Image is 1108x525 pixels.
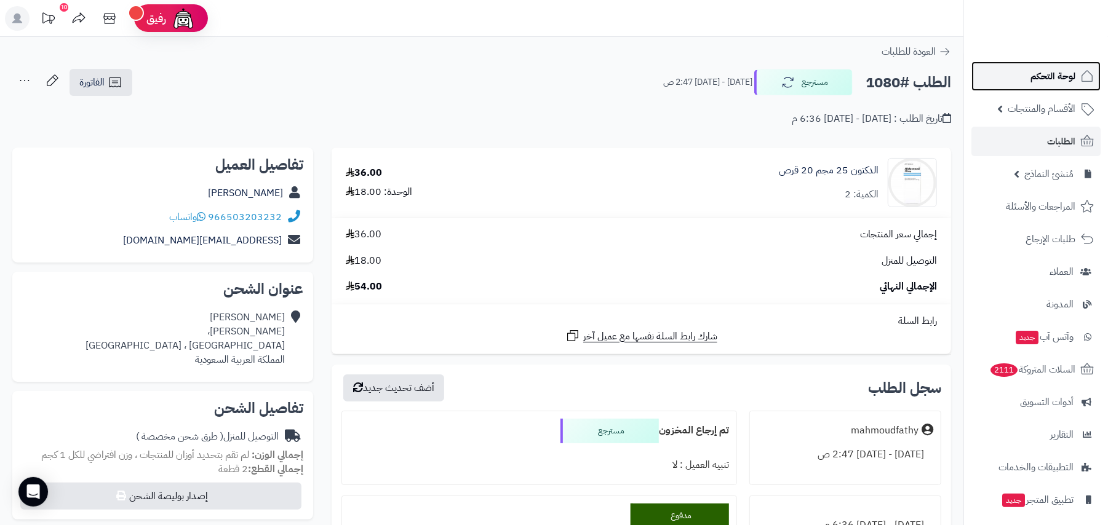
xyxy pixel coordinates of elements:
span: تطبيق المتجر [1001,491,1074,508]
span: الأقسام والمنتجات [1008,100,1075,117]
span: السلات المتروكة [989,361,1075,378]
a: تحديثات المنصة [33,6,63,34]
span: الإجمالي النهائي [880,280,937,294]
span: 36.00 [346,227,381,242]
span: أدوات التسويق [1020,393,1074,411]
span: العملاء [1050,263,1074,280]
span: وآتس آب [1014,328,1074,345]
a: السلات المتروكة2111 [971,355,1101,384]
a: لوحة التحكم [971,61,1101,91]
h3: سجل الطلب [868,381,941,395]
div: [PERSON_NAME] [PERSON_NAME]، [GEOGRAPHIC_DATA] ، [GEOGRAPHIC_DATA] المملكة العربية السعودية [86,310,285,366]
div: الوحدة: 18.00 [346,185,412,199]
a: 966503203232 [208,210,282,224]
a: تطبيق المتجرجديد [971,485,1101,515]
div: [DATE] - [DATE] 2:47 ص [757,443,933,467]
b: تم إرجاع المخزون [659,423,729,438]
a: الدكتون 25 مجم 20 قرص [779,164,879,178]
a: التقارير [971,420,1101,449]
span: المدونة [1046,296,1074,313]
strong: إجمالي القطع: [248,462,303,476]
div: تاريخ الطلب : [DATE] - [DATE] 6:36 م [792,112,951,126]
button: إصدار بوليصة الشحن [20,483,301,510]
a: العملاء [971,257,1101,286]
span: التطبيقات والخدمات [998,459,1074,476]
span: الفاتورة [79,75,105,90]
div: التوصيل للمنزل [136,430,279,444]
span: لوحة التحكم [1030,68,1075,85]
a: العودة للطلبات [882,44,951,59]
a: واتساب [169,210,205,224]
span: طلبات الإرجاع [1026,231,1075,248]
a: الفاتورة [70,69,132,96]
span: جديد [1016,331,1038,344]
small: 2 قطعة [218,462,303,476]
div: 10 [60,3,68,12]
a: المدونة [971,290,1101,319]
img: 5370149095e8da5f20aec44cca19612aa797-90x90.jpg [888,158,936,207]
div: 36.00 [346,166,382,180]
div: mahmoudfathy [851,424,919,438]
span: مُنشئ النماذج [1024,165,1074,183]
button: أضف تحديث جديد [343,374,444,401]
a: طلبات الإرجاع [971,224,1101,254]
h2: تفاصيل العميل [22,157,303,172]
div: رابط السلة [337,314,946,328]
span: 2111 [990,363,1018,377]
small: [DATE] - [DATE] 2:47 ص [663,76,752,89]
a: [PERSON_NAME] [208,186,283,200]
div: الكمية: 2 [845,187,879,202]
span: التقارير [1050,426,1074,443]
h2: تفاصيل الشحن [22,401,303,416]
span: الطلبات [1047,133,1075,150]
span: لم تقم بتحديد أوزان للمنتجات ، وزن افتراضي للكل 1 كجم [41,448,249,462]
button: مسترجع [754,69,853,95]
strong: إجمالي الوزن: [252,448,303,462]
span: ( طرق شحن مخصصة ) [136,429,223,444]
a: شارك رابط السلة نفسها مع عميل آخر [565,328,717,344]
a: أدوات التسويق [971,387,1101,417]
span: المراجعات والأسئلة [1006,198,1075,215]
a: المراجعات والأسئلة [971,192,1101,221]
span: 18.00 [346,254,381,268]
a: وآتس آبجديد [971,322,1101,352]
span: التوصيل للمنزل [882,254,937,268]
span: 54.00 [346,280,382,294]
span: إجمالي سعر المنتجات [860,227,937,242]
span: العودة للطلبات [882,44,936,59]
a: الطلبات [971,127,1101,156]
a: التطبيقات والخدمات [971,452,1101,482]
h2: الطلب #1080 [866,70,951,95]
div: مسترجع [560,419,659,443]
a: [EMAIL_ADDRESS][DOMAIN_NAME] [123,233,282,248]
span: جديد [1002,494,1025,507]
img: ai-face.png [171,6,196,31]
img: logo-2.png [1024,29,1096,55]
span: رفيق [146,11,166,26]
div: Open Intercom Messenger [18,477,48,507]
span: شارك رابط السلة نفسها مع عميل آخر [583,330,717,344]
div: تنبيه العميل : لا [349,453,730,477]
h2: عنوان الشحن [22,282,303,296]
